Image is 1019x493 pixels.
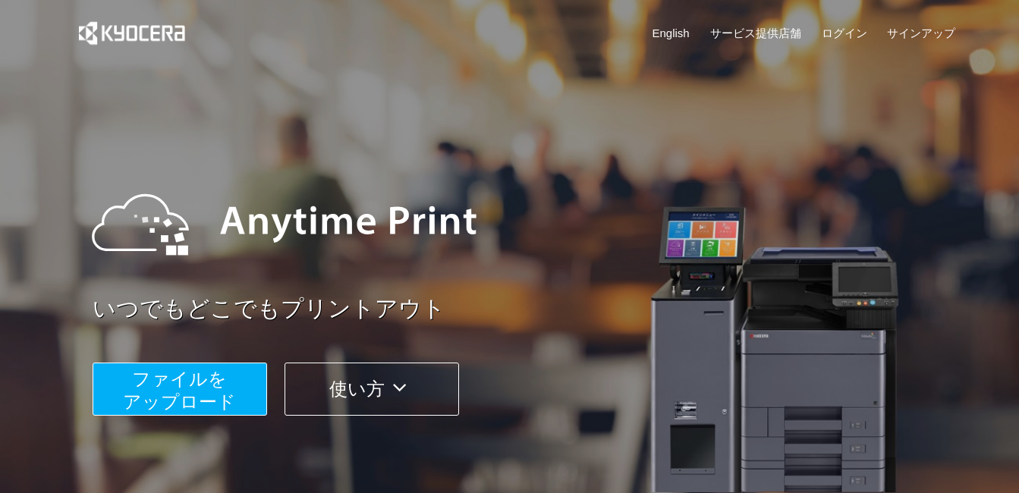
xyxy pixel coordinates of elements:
[653,25,690,41] a: English
[93,363,267,416] button: ファイルを​​アップロード
[710,25,801,41] a: サービス提供店舗
[123,369,236,412] span: ファイルを ​​アップロード
[822,25,867,41] a: ログイン
[93,293,965,325] a: いつでもどこでもプリントアウト
[887,25,955,41] a: サインアップ
[285,363,459,416] button: 使い方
